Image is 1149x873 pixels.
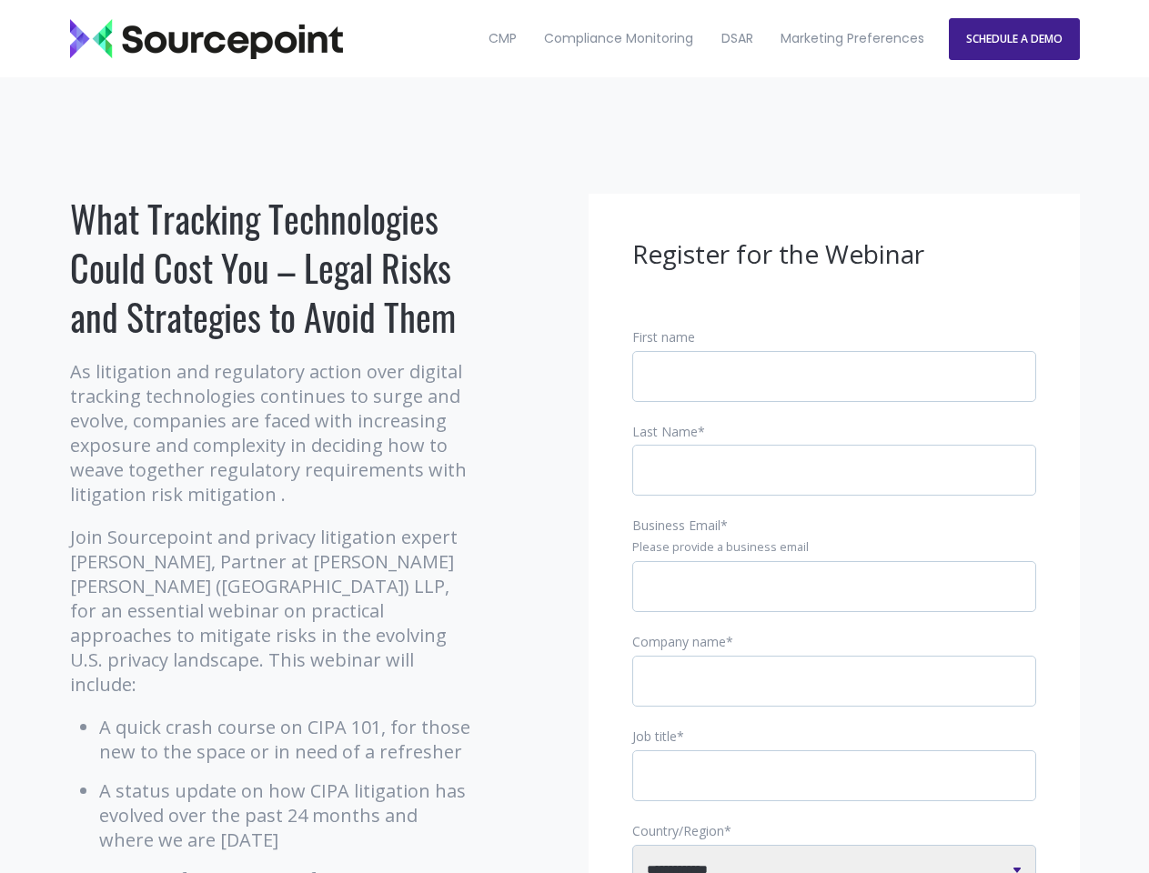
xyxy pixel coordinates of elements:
[70,359,475,507] p: As litigation and regulatory action over digital tracking technologies continues to surge and evo...
[949,18,1080,60] a: SCHEDULE A DEMO
[632,328,695,346] span: First name
[632,423,698,440] span: Last Name
[632,633,726,650] span: Company name
[632,237,1036,272] h3: Register for the Webinar
[70,194,475,341] h1: What Tracking Technologies Could Cost You – Legal Risks and Strategies to Avoid Them
[632,822,724,839] span: Country/Region
[70,19,343,59] img: Sourcepoint_logo_black_transparent (2)-2
[632,517,721,534] span: Business Email
[99,715,475,764] li: A quick crash course on CIPA 101, for those new to the space or in need of a refresher
[99,778,475,852] li: A status update on how CIPA litigation has evolved over the past 24 months and where we are [DATE]
[70,525,475,697] p: Join Sourcepoint and privacy litigation expert [PERSON_NAME], Partner at [PERSON_NAME] [PERSON_NA...
[632,539,1036,556] legend: Please provide a business email
[632,727,677,745] span: Job title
